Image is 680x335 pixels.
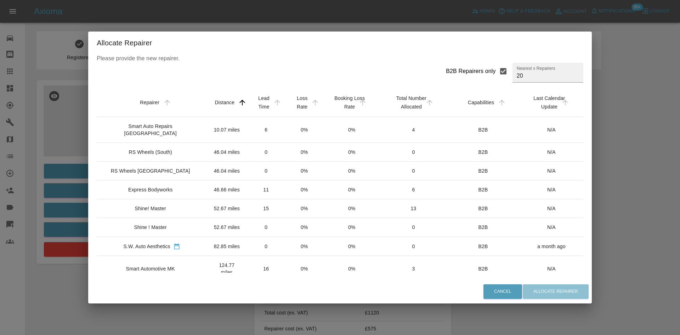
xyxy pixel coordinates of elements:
[323,117,380,143] td: 0%
[247,256,285,282] td: 16
[520,256,583,282] td: N/A
[285,199,323,218] td: 0%
[520,199,583,218] td: N/A
[207,218,247,237] td: 52.67 miles
[380,218,447,237] td: 0
[102,123,198,137] div: Smart Auto Repairs [GEOGRAPHIC_DATA]
[380,180,447,199] td: 6
[380,117,447,143] td: 4
[447,117,520,143] td: B2B
[129,149,172,156] div: RS Wheels (South)
[380,199,447,218] td: 13
[447,199,520,218] td: B2B
[380,237,447,256] td: 0
[323,256,380,282] td: 0%
[468,100,494,105] div: Capabilities
[285,218,323,237] td: 0%
[126,265,175,272] div: Smart Automotive MK
[447,143,520,162] td: B2B
[285,117,323,143] td: 0%
[128,186,172,193] div: Express Bodyworks
[207,237,247,256] td: 82.85 miles
[334,95,365,110] div: Booking Loss Rate
[447,162,520,180] td: B2B
[207,180,247,199] td: 46.66 miles
[323,237,380,256] td: 0%
[247,162,285,180] td: 0
[247,143,285,162] td: 0
[247,180,285,199] td: 11
[520,237,583,256] td: a month ago
[207,162,247,180] td: 46.04 miles
[285,143,323,162] td: 0%
[447,256,520,282] td: B2B
[447,180,520,199] td: B2B
[323,180,380,199] td: 0%
[520,117,583,143] td: N/A
[207,199,247,218] td: 52.67 miles
[323,199,380,218] td: 0%
[323,218,380,237] td: 0%
[520,162,583,180] td: N/A
[517,65,555,71] label: Nearest x Repairers
[285,237,323,256] td: 0%
[124,243,170,250] div: S.W. Auto Aesthetics
[247,199,285,218] td: 15
[285,162,323,180] td: 0%
[380,256,447,282] td: 3
[447,237,520,256] td: B2B
[380,162,447,180] td: 0
[323,162,380,180] td: 0%
[297,95,307,110] div: Loss Rate
[380,143,447,162] td: 0
[520,180,583,199] td: N/A
[533,95,565,110] div: Last Calendar Update
[97,54,583,63] p: Please provide the new repairer.
[520,218,583,237] td: N/A
[140,100,159,105] div: Repairer
[247,117,285,143] td: 6
[323,143,380,162] td: 0%
[285,256,323,282] td: 0%
[447,218,520,237] td: B2B
[134,224,166,231] div: Shine ! Master
[111,167,190,174] div: RS Wheels [GEOGRAPHIC_DATA]
[247,218,285,237] td: 0
[215,100,234,105] div: Distance
[285,180,323,199] td: 0%
[446,67,496,76] div: B2B Repairers only
[396,95,426,110] div: Total Number Allocated
[520,143,583,162] td: N/A
[247,237,285,256] td: 0
[483,284,522,299] button: Cancel
[207,143,247,162] td: 46.04 miles
[135,205,166,212] div: Shine! Master
[88,32,591,54] h2: Allocate Repairer
[207,117,247,143] td: 10.07 miles
[258,95,270,110] div: Lead Time
[207,256,247,282] td: 124.77 miles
